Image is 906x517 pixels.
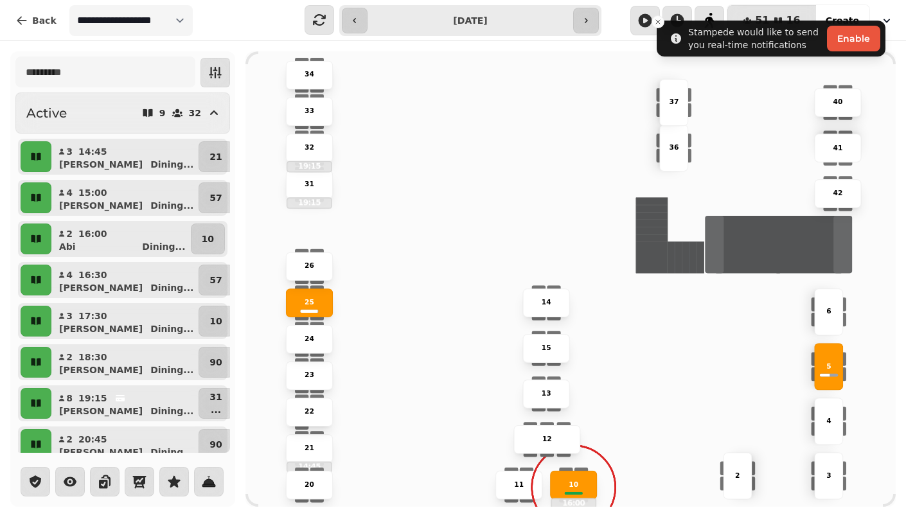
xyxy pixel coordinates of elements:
button: 57 [199,265,233,295]
p: Dining ... [150,322,193,335]
p: 10 [209,315,222,328]
p: 21 [209,150,222,163]
p: 14:45 [78,145,107,158]
p: Dining ... [150,199,193,212]
button: 218:30[PERSON_NAME]Dining... [54,347,196,378]
p: 32 [305,143,314,153]
p: 6 [826,306,831,317]
button: 220:45[PERSON_NAME]Dining... [54,429,196,460]
p: Dining ... [150,364,193,376]
button: 90 [199,429,233,460]
p: Dining ... [150,158,193,171]
p: Abi [59,240,76,253]
p: 2 [66,351,73,364]
p: 13 [542,389,551,399]
p: 3 [66,310,73,322]
button: 819:15[PERSON_NAME]Dining... [54,388,196,419]
p: 22 [305,407,314,417]
p: 21 [305,443,314,453]
button: 416:30[PERSON_NAME]Dining... [54,265,196,295]
p: 15 [542,343,551,353]
p: 41 [833,143,843,153]
p: 37 [669,97,679,107]
h2: Active [26,104,67,122]
button: 90 [199,347,233,378]
button: 5116 [727,5,816,36]
p: 3 [66,145,73,158]
p: 15:00 [78,186,107,199]
button: 10 [191,223,225,254]
p: [PERSON_NAME] [59,446,143,459]
button: Enable [827,26,880,51]
p: 14 [542,297,551,308]
p: 19:15 [287,162,332,171]
p: Dining ... [150,446,193,459]
p: Dining ... [150,405,193,417]
button: 216:00AbiDining... [54,223,188,254]
p: ... [209,403,222,416]
p: 4 [66,186,73,199]
p: 20:45 [78,433,107,446]
p: 31 [305,179,314,189]
button: 21 [199,141,233,172]
p: 16:30 [78,268,107,281]
p: Dining ... [150,281,193,294]
button: Close toast [652,15,664,28]
div: Stampede would like to send you real-time notifications [688,26,822,51]
p: 31 [209,390,222,403]
p: 90 [209,356,222,369]
button: 57 [199,182,233,213]
p: 4 [66,268,73,281]
p: 16:00 [551,498,596,508]
p: 11 [514,480,524,490]
p: 26 [305,261,314,271]
p: [PERSON_NAME] [59,158,143,171]
p: 9 [159,109,166,118]
button: 317:30[PERSON_NAME]Dining... [54,306,196,337]
p: 16:00 [78,227,107,240]
button: Active932 [15,92,230,134]
p: 57 [209,274,222,286]
p: 4 [826,416,831,426]
p: 25 [305,297,314,308]
button: 10 [199,306,233,337]
p: [PERSON_NAME] [59,322,143,335]
p: 10 [202,232,214,245]
span: Back [32,16,57,25]
button: 415:00[PERSON_NAME]Dining... [54,182,196,213]
p: 90 [209,438,222,451]
p: 36 [669,143,679,153]
p: 34 [305,70,314,80]
p: 33 [305,106,314,116]
p: 24 [305,334,314,344]
button: Create [815,5,869,36]
p: [PERSON_NAME] [59,364,143,376]
button: 314:45[PERSON_NAME]Dining... [54,141,196,172]
p: 5 [826,361,831,371]
p: Dining ... [142,240,185,253]
p: 40 [833,97,843,107]
button: 31... [199,388,233,419]
p: 42 [833,188,843,198]
p: 57 [209,191,222,204]
p: 2 [66,433,73,446]
p: 17:30 [78,310,107,322]
p: 3 [826,471,831,481]
p: [PERSON_NAME] [59,199,143,212]
p: 10 [569,480,578,490]
p: 19:15 [287,198,332,207]
p: [PERSON_NAME] [59,405,143,417]
p: 20 [305,480,314,490]
p: 8 [66,392,73,405]
p: [PERSON_NAME] [59,281,143,294]
p: 19:15 [78,392,107,405]
p: 12 [542,434,552,444]
p: 18:30 [78,351,107,364]
p: 32 [189,109,201,118]
p: 2 [735,471,740,481]
button: Back [5,5,67,36]
p: 2 [66,227,73,240]
p: 23 [305,371,314,381]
